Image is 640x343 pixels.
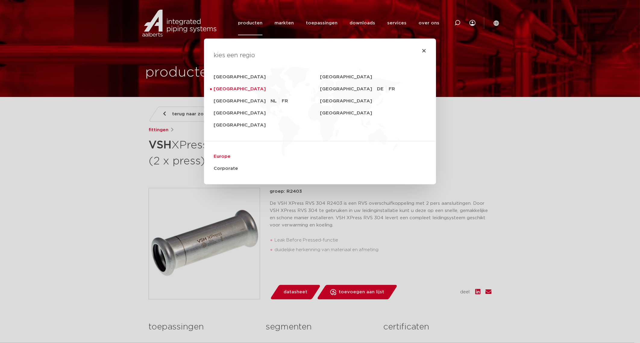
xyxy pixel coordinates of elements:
a: [GEOGRAPHIC_DATA] [214,71,320,83]
nav: Menu [214,71,426,175]
a: FR [389,86,397,93]
a: Close [422,48,426,53]
a: [GEOGRAPHIC_DATA] [320,83,377,95]
h4: kies een regio [214,51,426,60]
a: [GEOGRAPHIC_DATA] [320,71,426,83]
a: [GEOGRAPHIC_DATA] [214,119,320,131]
a: Corporate [214,163,426,175]
a: [GEOGRAPHIC_DATA] [320,95,426,107]
a: [GEOGRAPHIC_DATA] [214,83,320,95]
ul: [GEOGRAPHIC_DATA] [271,95,288,107]
ul: [GEOGRAPHIC_DATA] [377,83,400,95]
a: NL [271,98,279,105]
a: DE [377,86,386,93]
a: Europe [214,151,426,163]
a: [GEOGRAPHIC_DATA] [214,95,271,107]
a: [GEOGRAPHIC_DATA] [214,107,320,119]
a: FR [282,98,288,105]
a: [GEOGRAPHIC_DATA] [320,107,426,119]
